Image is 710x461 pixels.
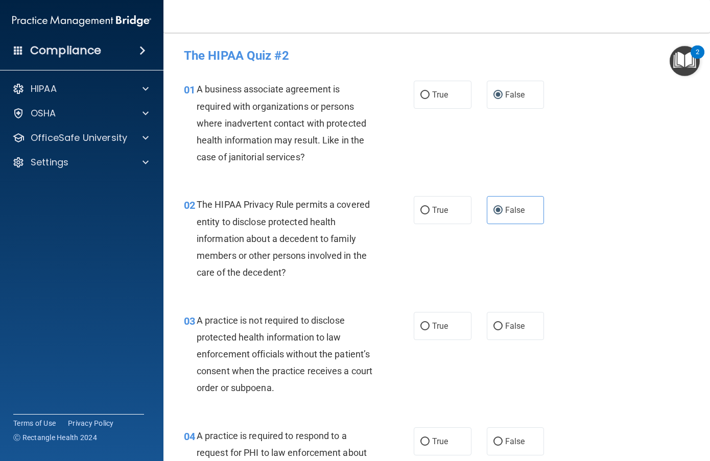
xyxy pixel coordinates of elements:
[197,315,372,394] span: A practice is not required to disclose protected health information to law enforcement officials ...
[184,49,690,62] h4: The HIPAA Quiz #2
[533,389,698,429] iframe: Drift Widget Chat Controller
[505,205,525,215] span: False
[31,83,57,95] p: HIPAA
[13,418,56,428] a: Terms of Use
[505,321,525,331] span: False
[420,438,430,446] input: True
[197,199,370,278] span: The HIPAA Privacy Rule permits a covered entity to disclose protected health information about a ...
[432,90,448,100] span: True
[12,156,149,168] a: Settings
[670,46,700,76] button: Open Resource Center, 2 new notifications
[505,90,525,100] span: False
[184,315,195,327] span: 03
[493,207,503,214] input: False
[31,156,68,168] p: Settings
[493,323,503,330] input: False
[12,11,151,31] img: PMB logo
[197,84,366,162] span: A business associate agreement is required with organizations or persons where inadvertent contac...
[31,107,56,119] p: OSHA
[432,205,448,215] span: True
[420,91,430,99] input: True
[493,438,503,446] input: False
[184,430,195,443] span: 04
[505,436,525,446] span: False
[420,207,430,214] input: True
[13,432,97,443] span: Ⓒ Rectangle Health 2024
[432,321,448,331] span: True
[696,52,699,65] div: 2
[30,43,101,58] h4: Compliance
[12,132,149,144] a: OfficeSafe University
[184,84,195,96] span: 01
[432,436,448,446] span: True
[12,107,149,119] a: OSHA
[493,91,503,99] input: False
[184,199,195,211] span: 02
[12,83,149,95] a: HIPAA
[420,323,430,330] input: True
[68,418,114,428] a: Privacy Policy
[31,132,127,144] p: OfficeSafe University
